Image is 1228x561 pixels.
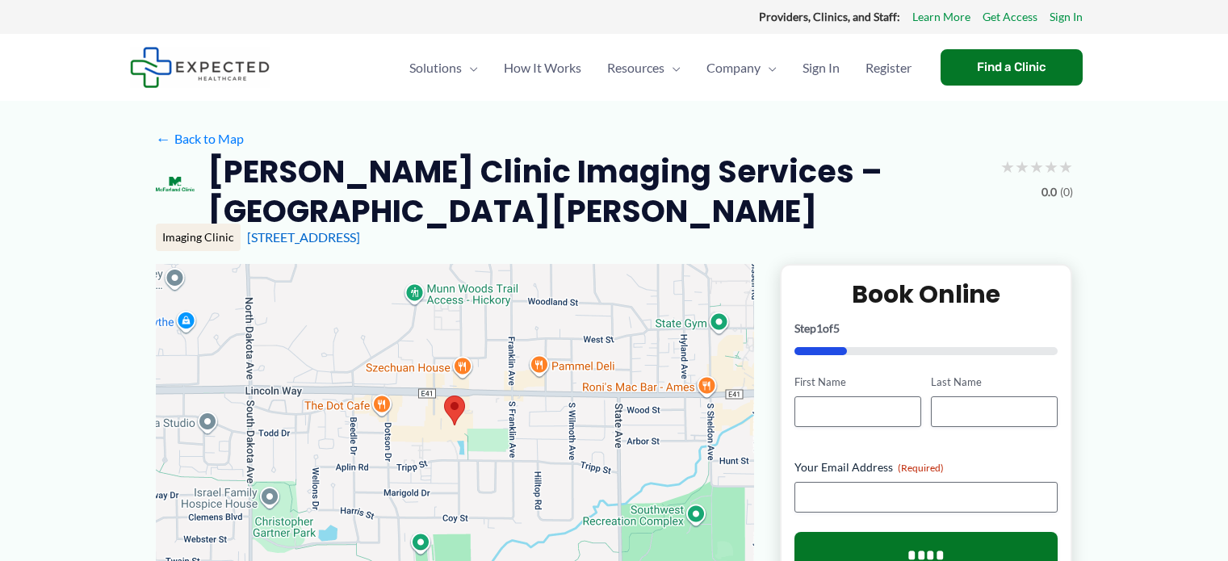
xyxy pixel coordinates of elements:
span: Solutions [409,40,462,96]
span: ← [156,131,171,146]
span: ★ [1015,152,1029,182]
img: Expected Healthcare Logo - side, dark font, small [130,47,270,88]
span: 1 [816,321,823,335]
label: First Name [794,375,921,390]
span: Sign In [803,40,840,96]
a: Learn More [912,6,970,27]
span: 0.0 [1041,182,1057,203]
span: ★ [1044,152,1058,182]
span: Resources [607,40,664,96]
label: Your Email Address [794,459,1058,475]
a: ←Back to Map [156,127,244,151]
span: How It Works [504,40,581,96]
span: Menu Toggle [462,40,478,96]
a: SolutionsMenu Toggle [396,40,491,96]
span: 5 [833,321,840,335]
span: Company [706,40,761,96]
a: Sign In [1050,6,1083,27]
a: Sign In [790,40,853,96]
nav: Primary Site Navigation [396,40,924,96]
strong: Providers, Clinics, and Staff: [759,10,900,23]
a: ResourcesMenu Toggle [594,40,694,96]
span: (Required) [898,462,944,474]
a: Register [853,40,924,96]
span: Menu Toggle [761,40,777,96]
h2: Book Online [794,278,1058,310]
span: ★ [1029,152,1044,182]
a: Get Access [983,6,1037,27]
span: ★ [1000,152,1015,182]
h2: [PERSON_NAME] Clinic Imaging Services – [GEOGRAPHIC_DATA][PERSON_NAME] [207,152,987,232]
a: [STREET_ADDRESS] [247,229,360,245]
a: CompanyMenu Toggle [694,40,790,96]
div: Imaging Clinic [156,224,241,251]
a: Find a Clinic [941,49,1083,86]
label: Last Name [931,375,1058,390]
span: Menu Toggle [664,40,681,96]
span: ★ [1058,152,1073,182]
span: Register [865,40,912,96]
span: (0) [1060,182,1073,203]
p: Step of [794,323,1058,334]
a: How It Works [491,40,594,96]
